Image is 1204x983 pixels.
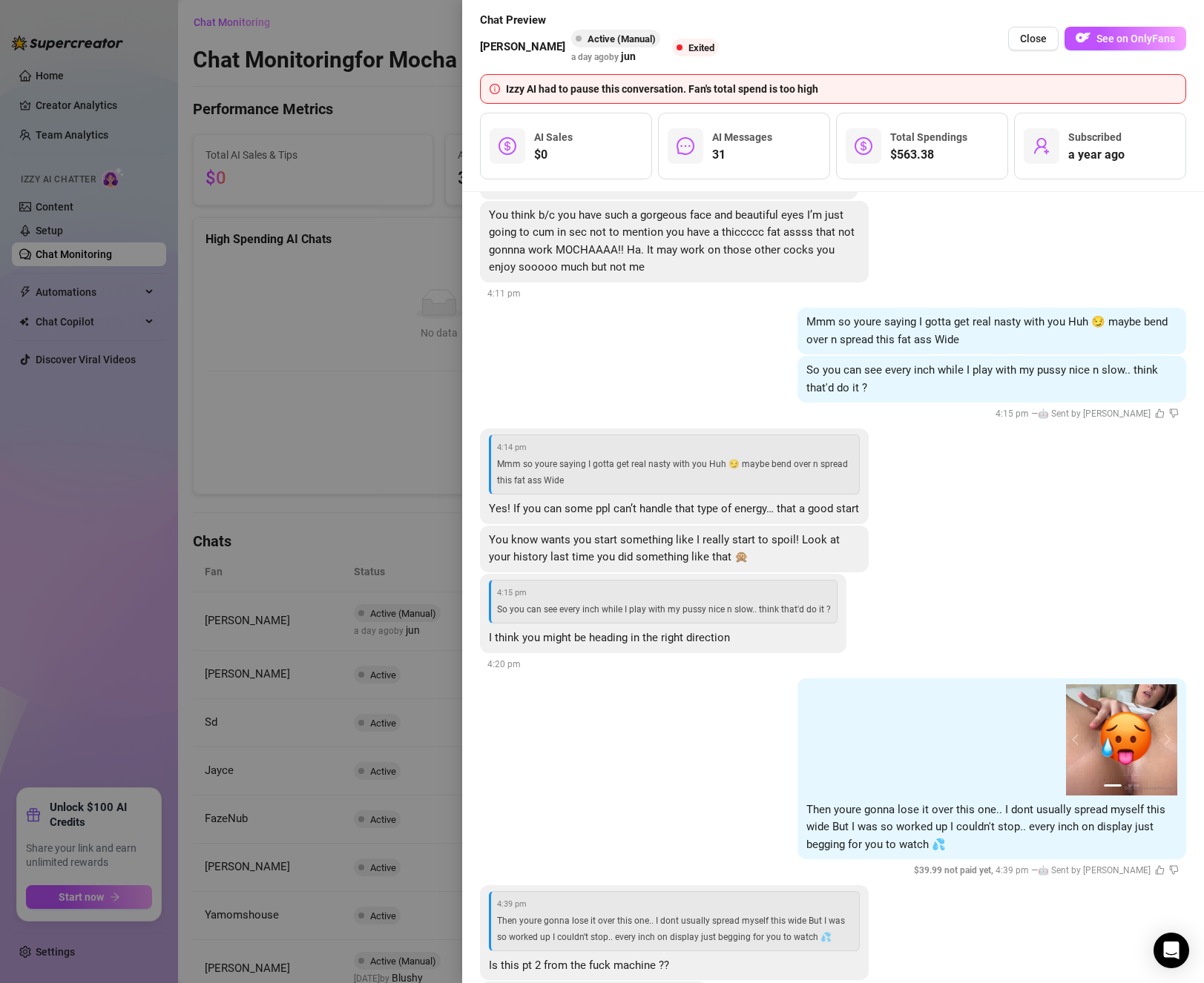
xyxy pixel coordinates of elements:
[806,315,1168,346] span: Mmm so youre saying I gotta get real nasty with you Huh 😏 maybe bend over n spread this fat ass Wide
[534,131,573,143] span: AI Sales
[490,84,500,94] span: info-circle
[914,865,996,876] span: $ 39.99 not paid yet ,
[489,631,730,644] span: I think you might be heading in the right direction
[489,502,859,515] span: Yes! If you can some ppl can’t handle that type of energy… that a good start
[497,441,853,454] span: 4:14 pm
[1128,784,1139,787] button: 2
[506,81,1177,97] div: Izzy AI had to pause this conversation. Fan's total spend is too high
[497,459,848,486] span: Mmm so youre saying I gotta get real nasty with you Huh 😏 maybe bend over n spread this fat ass Wide
[1068,146,1125,164] span: a year ago
[1068,131,1122,143] span: Subscribed
[677,137,694,155] span: message
[1154,933,1189,968] div: Open Intercom Messenger
[571,52,636,62] span: a day ago by
[489,959,669,972] span: Is this pt 2 from the fuck machine ??
[489,208,855,274] span: You think b/c you have such a gorgeous face and beautiful eyes I’m just going to cum in sec not t...
[1033,137,1050,155] span: user-add
[1155,408,1165,418] span: like
[497,604,831,615] span: So you can see every inch while I play with my pussy nice n slow.. think that'd do it ?
[806,803,1165,851] span: Then youre gonna lose it over this one.. I dont usually spread myself this wide But I was so work...
[890,131,967,143] span: Total Spendings
[996,408,1179,419] span: 4:15 pm —
[1065,27,1186,51] a: OFSee on OnlyFans
[1076,30,1090,45] img: OF
[1169,408,1179,418] span: dislike
[914,865,1179,876] span: 4:39 pm —
[688,42,714,53] span: Exited
[1038,865,1151,876] span: 🤖 Sent by [PERSON_NAME]
[1020,33,1047,44] span: Close
[497,898,853,910] span: 4:39 pm
[1159,734,1171,746] button: next
[1169,865,1179,875] span: dislike
[499,137,516,155] span: dollar
[806,363,1158,394] span: So you can see every inch while I play with my pussy nice n slow.. think that'd do it ?
[1066,684,1177,795] img: media
[890,146,967,164] span: $563.38
[534,146,573,164] span: $0
[1065,27,1186,50] button: OFSee on OnlyFans
[487,288,521,299] span: 4:11 pm
[1072,734,1084,746] button: prev
[480,39,565,56] span: [PERSON_NAME]
[588,33,656,44] span: Active (Manual)
[497,586,831,599] span: 4:15 pm
[712,146,772,164] span: 31
[489,533,840,564] span: You know wants you start something like I really start to spoil! Look at your history last time y...
[855,137,872,155] span: dollar
[480,12,725,30] span: Chat Preview
[487,659,521,669] span: 4:20 pm
[497,916,845,942] span: Then youre gonna lose it over this one.. I dont usually spread myself this wide But I was so work...
[1096,33,1175,44] span: See on OnlyFans
[712,131,772,143] span: AI Messages
[621,48,636,64] span: jun
[1155,865,1165,875] span: like
[1038,408,1151,419] span: 🤖 Sent by [PERSON_NAME]
[1008,27,1059,50] button: Close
